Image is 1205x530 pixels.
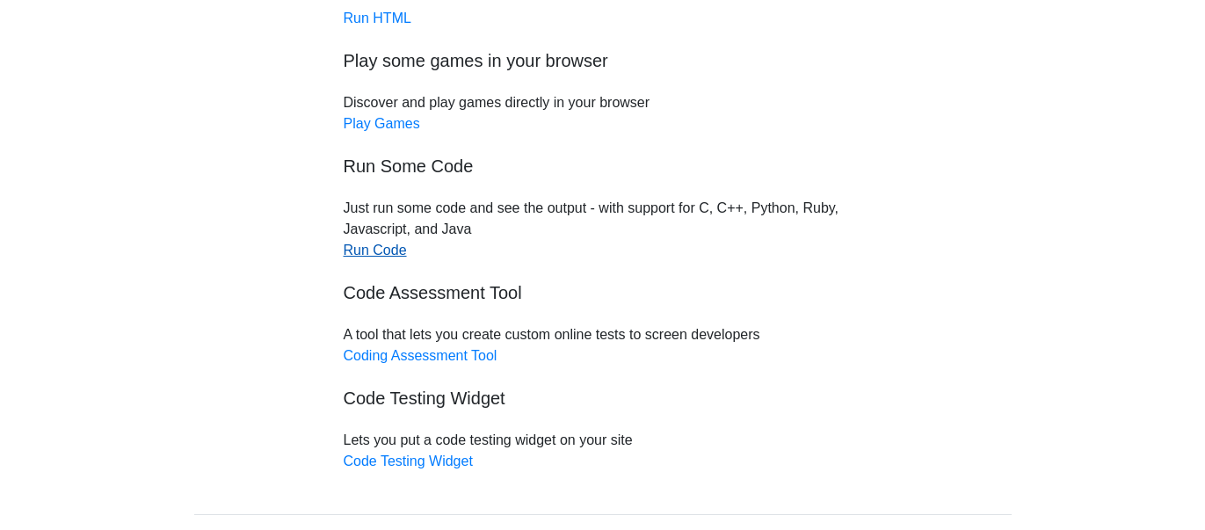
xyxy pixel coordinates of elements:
h5: Code Assessment Tool [344,282,862,303]
h5: Run Some Code [344,156,862,177]
h5: Code Testing Widget [344,388,862,409]
a: Run HTML [344,11,411,25]
a: Run Code [344,243,407,258]
a: Coding Assessment Tool [344,348,497,363]
a: Code Testing Widget [344,454,473,468]
a: Play Games [344,116,420,131]
h5: Play some games in your browser [344,50,862,71]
